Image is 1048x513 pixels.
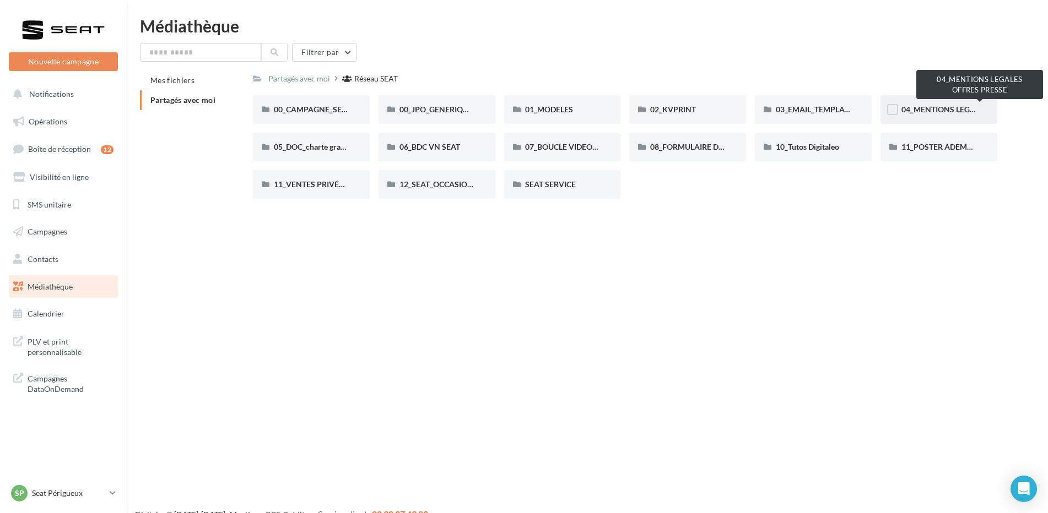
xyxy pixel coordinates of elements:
span: 02_KVPRINT [650,105,696,114]
button: Notifications [7,83,116,106]
span: Visibilité en ligne [30,172,89,182]
a: Visibilité en ligne [7,166,120,189]
a: Médiathèque [7,275,120,298]
div: Open Intercom Messenger [1011,476,1037,502]
span: 12_SEAT_OCCASIONS_GARANTIES [399,179,524,189]
span: 08_FORMULAIRE DE DEMANDE CRÉATIVE [650,142,801,151]
button: Filtrer par [292,43,357,62]
span: 11_VENTES PRIVÉES SEAT [274,179,368,189]
span: Partagés avec moi [150,95,215,105]
a: Contacts [7,248,120,271]
span: Campagnes DataOnDemand [28,371,114,395]
a: Calendrier [7,302,120,325]
span: Campagnes [28,227,67,236]
span: 07_BOUCLE VIDEO ECRAN SHOWROOM [525,142,671,151]
span: SP [15,488,24,499]
div: 12 [101,145,114,154]
span: Mes fichiers [150,75,195,85]
span: Calendrier [28,309,64,318]
span: Notifications [29,89,74,99]
span: Contacts [28,254,58,264]
span: Boîte de réception [28,144,91,154]
div: 04_MENTIONS LEGALES OFFRES PRESSE [916,70,1043,99]
a: PLV et print personnalisable [7,330,120,362]
span: 05_DOC_charte graphique + Guidelines [274,142,408,151]
a: Campagnes DataOnDemand [7,367,120,399]
a: Boîte de réception12 [7,137,120,161]
span: 00_CAMPAGNE_SEPTEMBRE [274,105,377,114]
div: Médiathèque [140,18,1035,34]
span: SMS unitaire [28,199,71,209]
a: Campagnes [7,220,120,243]
span: SEAT SERVICE [525,179,576,189]
a: Opérations [7,110,120,133]
span: 04_MENTIONS LEGALES OFFRES PRESSE [901,105,1047,114]
button: Nouvelle campagne [9,52,118,71]
span: Opérations [29,117,67,126]
span: 03_EMAIL_TEMPLATE HTML SEAT [776,105,896,114]
p: Seat Périgueux [32,488,105,499]
a: SP Seat Périgueux [9,483,118,504]
div: Partagés avec moi [268,73,330,84]
span: 06_BDC VN SEAT [399,142,460,151]
span: 00_JPO_GENERIQUE IBIZA ARONA [399,105,524,114]
span: 10_Tutos Digitaleo [776,142,839,151]
span: Médiathèque [28,282,73,291]
span: 01_MODELES [525,105,573,114]
span: 11_POSTER ADEME SEAT [901,142,991,151]
span: PLV et print personnalisable [28,334,114,358]
a: SMS unitaire [7,193,120,216]
div: Réseau SEAT [354,73,398,84]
